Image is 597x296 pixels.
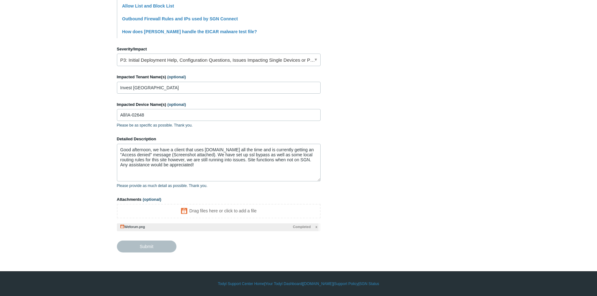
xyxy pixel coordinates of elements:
label: Impacted Device Name(s) [117,101,321,108]
span: (optional) [143,197,161,202]
label: Detailed Description [117,136,321,142]
a: Todyl Support Center Home [218,281,264,287]
a: P3: Initial Deployment Help, Configuration Questions, Issues Impacting Single Devices or Past Out... [117,54,321,66]
a: Your Todyl Dashboard [265,281,302,287]
a: How does [PERSON_NAME] handle the EICAR malware test file? [122,29,257,34]
a: Outbound Firewall Rules and IPs used by SGN Connect [122,16,238,21]
span: (optional) [167,75,186,79]
label: Attachments [117,196,321,203]
span: Completed [293,224,311,230]
span: x [315,224,317,230]
a: [DOMAIN_NAME] [303,281,333,287]
a: Support Policy [334,281,358,287]
a: SGN Status [359,281,379,287]
span: (optional) [167,102,186,107]
label: Severity/Impact [117,46,321,52]
div: | | | | [117,281,480,287]
label: Impacted Tenant Name(s) [117,74,321,80]
p: Please be as specific as possible. Thank you. [117,122,321,128]
a: Allow List and Block List [122,3,174,8]
input: Submit [117,241,176,252]
p: Please provide as much detail as possible. Thank you. [117,183,321,189]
